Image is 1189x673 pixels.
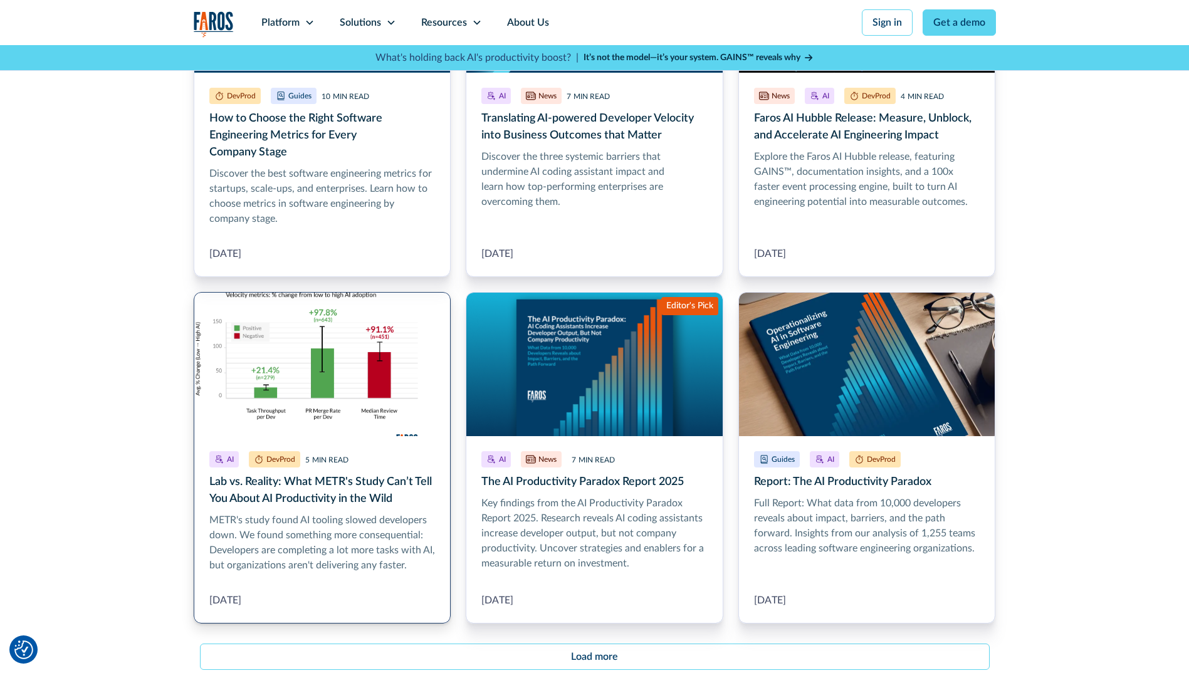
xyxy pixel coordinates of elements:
p: What's holding back AI's productivity boost? | [375,50,579,65]
div: Resources [421,15,467,30]
a: It’s not the model—it’s your system. GAINS™ reveals why [584,51,814,65]
div: Load more [571,649,618,664]
a: Lab vs. Reality: What METR's Study Can’t Tell You About AI Productivity in the Wild [194,292,451,624]
a: Next Page [200,644,990,670]
img: A report cover on a blue background. The cover reads:The AI Productivity Paradox: AI Coding Assis... [466,293,723,437]
button: Cookie Settings [14,640,33,659]
img: Desk showing the Operationalizing AI in Software Engineering report next to coffee and glasses [739,293,995,437]
img: A chart from the AI Productivity Paradox Report 2025 showing that AI boosts output, but human rev... [194,293,451,437]
a: Sign in [862,9,913,36]
div: Platform [261,15,300,30]
a: The AI Productivity Paradox Report 2025 [466,292,723,624]
a: home [194,11,234,37]
div: Solutions [340,15,381,30]
a: Report: The AI Productivity Paradox [738,292,996,624]
img: Logo of the analytics and reporting company Faros. [194,11,234,37]
strong: It’s not the model—it’s your system. GAINS™ reveals why [584,53,800,62]
div: List [194,644,996,670]
img: Revisit consent button [14,640,33,659]
a: Get a demo [923,9,996,36]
